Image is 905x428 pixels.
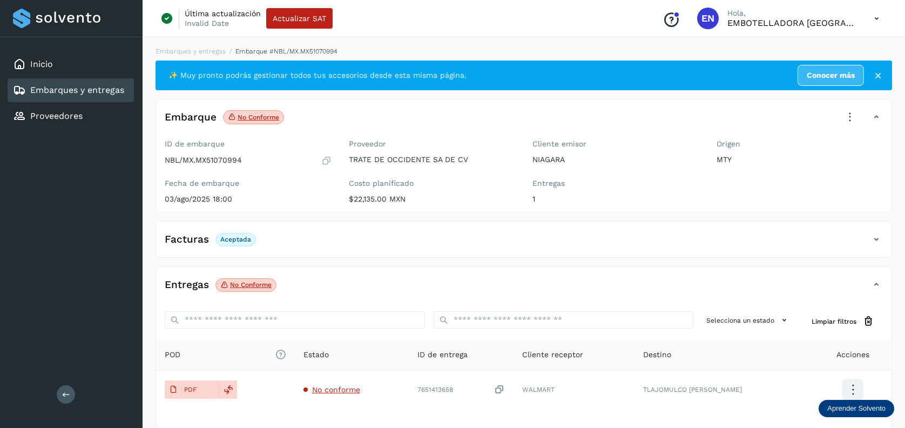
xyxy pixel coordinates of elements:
[165,233,209,246] h4: Facturas
[727,18,857,28] p: EMBOTELLADORA NIAGARA DE MEXICO
[417,384,504,396] div: 7651413658
[634,370,814,409] td: TLAJOMULCO [PERSON_NAME]
[727,9,857,18] p: Hola,
[312,385,360,394] span: No conforme
[532,179,699,188] label: Entregas
[349,195,516,204] p: $22,135.00 MXN
[8,78,134,102] div: Embarques y entregas
[30,85,124,95] a: Embarques y entregas
[165,111,217,124] h4: Embarque
[156,276,892,303] div: EntregasNo conforme
[303,349,329,360] span: Estado
[185,9,261,18] p: Última actualización
[185,18,229,28] p: Invalid Date
[165,179,332,188] label: Fecha de embarque
[8,104,134,128] div: Proveedores
[798,65,864,86] a: Conocer más
[156,230,892,257] div: FacturasAceptada
[156,108,892,135] div: EmbarqueNo conforme
[165,139,332,149] label: ID de embarque
[819,400,894,417] div: Aprender Solvento
[238,113,279,121] p: No conforme
[273,15,326,22] span: Actualizar SAT
[184,386,197,393] p: PDF
[643,349,671,360] span: Destino
[812,317,856,326] span: Limpiar filtros
[235,48,337,55] span: Embarque #NBL/MX.MX51070994
[717,139,883,149] label: Origen
[532,195,699,204] p: 1
[8,52,134,76] div: Inicio
[165,195,332,204] p: 03/ago/2025 18:00
[827,404,886,413] p: Aprender Solvento
[165,156,242,165] p: NBL/MX.MX51070994
[532,155,699,164] p: NIAGARA
[522,349,583,360] span: Cliente receptor
[349,155,516,164] p: TRATE DE OCCIDENTE SA DE CV
[219,380,237,399] div: Reemplazar POD
[266,8,333,29] button: Actualizar SAT
[702,311,794,329] button: Selecciona un estado
[417,349,468,360] span: ID de entrega
[803,311,883,331] button: Limpiar filtros
[30,59,53,69] a: Inicio
[230,281,272,289] p: No conforme
[349,179,516,188] label: Costo planificado
[168,70,467,81] span: ✨ Muy pronto podrás gestionar todos tus accesorios desde esta misma página.
[30,111,83,121] a: Proveedores
[165,279,209,291] h4: Entregas
[165,380,219,399] button: PDF
[836,349,869,360] span: Acciones
[220,236,251,243] p: Aceptada
[532,139,699,149] label: Cliente emisor
[349,139,516,149] label: Proveedor
[514,370,634,409] td: WALMART
[156,46,892,56] nav: breadcrumb
[165,349,286,360] span: POD
[156,48,226,55] a: Embarques y entregas
[717,155,883,164] p: MTY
